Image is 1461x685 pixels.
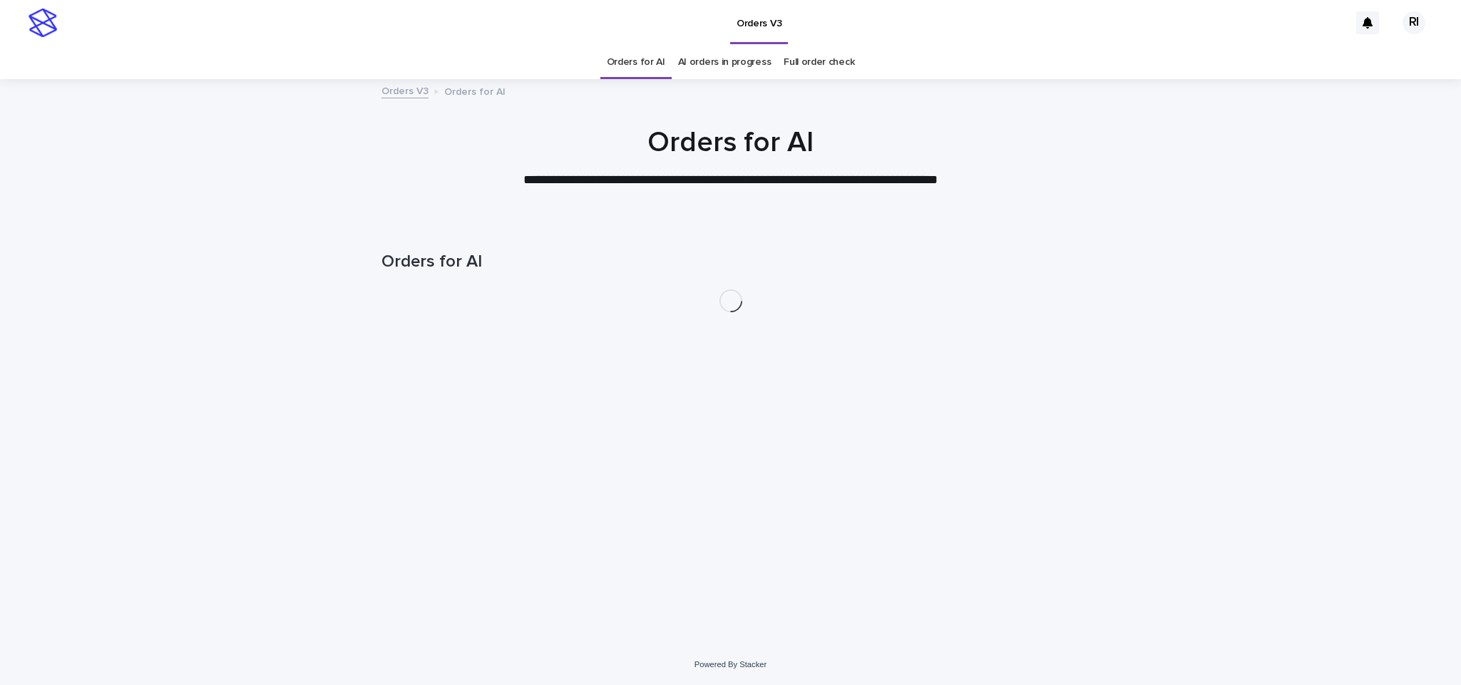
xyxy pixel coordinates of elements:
a: Powered By Stacker [694,660,767,669]
img: stacker-logo-s-only.png [29,9,57,37]
a: Orders V3 [381,82,429,98]
a: Full order check [784,46,854,79]
p: Orders for AI [444,83,506,98]
a: AI orders in progress [678,46,771,79]
a: Orders for AI [607,46,665,79]
h1: Orders for AI [381,125,1080,160]
div: RI [1403,11,1425,34]
h1: Orders for AI [381,252,1080,272]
